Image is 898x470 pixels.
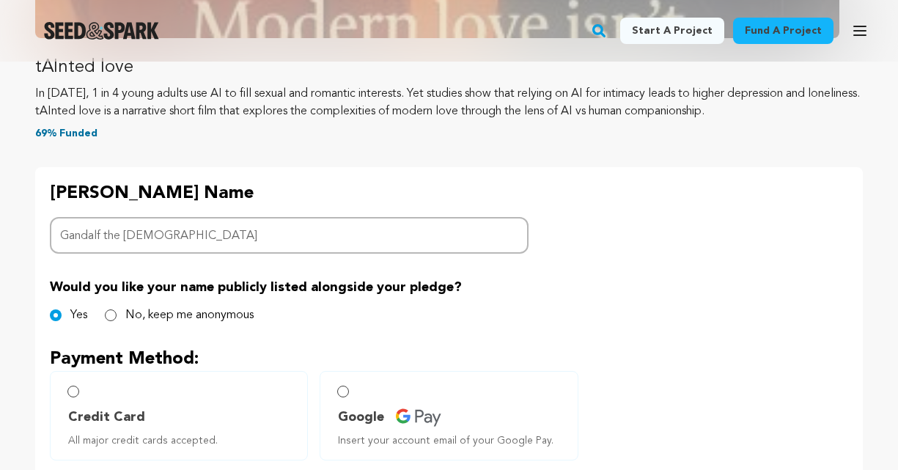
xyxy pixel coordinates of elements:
[620,18,724,44] a: Start a project
[50,217,529,254] input: Backer Name
[733,18,833,44] a: Fund a project
[396,408,441,427] img: credit card icons
[50,182,529,205] p: [PERSON_NAME] Name
[35,56,863,79] p: tAInted love
[35,126,863,141] p: 69% Funded
[35,85,863,120] p: In [DATE], 1 in 4 young adults use AI to fill sexual and romantic interests. Yet studies show tha...
[338,433,565,448] span: Insert your account email of your Google Pay.
[68,407,145,427] span: Credit Card
[338,407,384,427] span: Google
[70,306,87,324] label: Yes
[68,433,295,448] span: All major credit cards accepted.
[125,306,254,324] label: No, keep me anonymous
[50,348,848,371] p: Payment Method:
[44,22,159,40] a: Seed&Spark Homepage
[50,277,848,298] p: Would you like your name publicly listed alongside your pledge?
[44,22,159,40] img: Seed&Spark Logo Dark Mode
